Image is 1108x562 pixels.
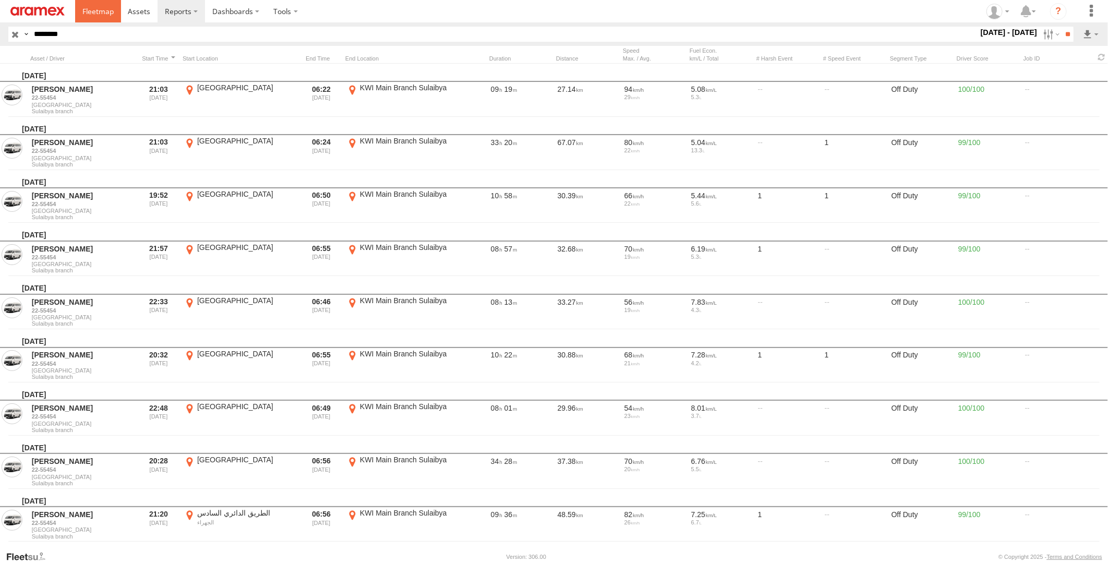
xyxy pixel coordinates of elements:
div: 6.76 [691,457,751,466]
a: 22-55454 [32,147,133,154]
a: View Asset in Asset Management [2,85,22,105]
div: 13.3 [691,147,751,153]
span: [GEOGRAPHIC_DATA] [32,527,133,533]
span: 08 [491,245,502,253]
div: 5.44 [691,191,751,200]
div: Job ID [1023,55,1086,62]
div: Exited after selected date range [302,83,341,115]
div: KWI Main Branch Sulaibya [360,455,459,464]
div: 1 [756,243,819,275]
div: 1 [823,136,886,169]
div: Off Duty [890,349,953,381]
div: 67.07 [556,136,619,169]
div: 99/100 [957,349,1019,381]
div: [GEOGRAPHIC_DATA] [197,455,296,464]
span: 08 [491,298,502,306]
label: Search Query [22,27,30,42]
div: KWI Main Branch Sulaibya [360,402,459,411]
span: [GEOGRAPHIC_DATA] [32,208,133,214]
a: 22-55454 [32,466,133,473]
div: Entered prior to selected date range [139,189,178,222]
div: KWI Main Branch Sulaibya [360,296,459,305]
div: الجهراء [197,519,296,526]
label: Click to View Event Location [183,508,297,541]
label: [DATE] - [DATE] [979,27,1040,38]
a: View Asset in Asset Management [2,510,22,531]
div: 94 [624,85,684,94]
div: 29.96 [556,402,619,434]
div: 99/100 [957,136,1019,169]
div: 26 [624,519,684,525]
div: 6.7 [691,519,751,525]
div: [GEOGRAPHIC_DATA] [197,136,296,146]
div: Off Duty [890,296,953,328]
div: [GEOGRAPHIC_DATA] [197,189,296,199]
div: Entered prior to selected date range [139,136,178,169]
div: 4.3 [691,307,751,313]
div: 5.6 [691,200,751,207]
a: Visit our Website [6,552,54,562]
div: © Copyright 2025 - [998,554,1102,560]
div: 1 [823,189,886,222]
div: 7.83 [691,297,751,307]
a: View Asset in Asset Management [2,297,22,318]
label: Click to View Event Location [183,296,297,328]
label: Export results as... [1082,27,1100,42]
span: 09 [491,510,502,519]
div: 6.19 [691,244,751,254]
span: Filter Results to this Group [32,320,133,327]
div: 70 [624,244,684,254]
div: 22 [624,200,684,207]
span: Filter Results to this Group [32,427,133,433]
span: 58 [504,192,517,200]
div: 21 [624,360,684,366]
span: Filter Results to this Group [32,161,133,168]
span: Filter Results to this Group [32,214,133,220]
a: Terms and Conditions [1047,554,1102,560]
div: 5.3 [691,94,751,100]
a: [PERSON_NAME] [32,457,133,466]
div: 1 [756,508,819,541]
span: [GEOGRAPHIC_DATA] [32,474,133,480]
div: Click to Sort [139,55,178,62]
div: KWI Main Branch Sulaibya [360,508,459,518]
span: Filter Results to this Group [32,533,133,540]
a: [PERSON_NAME] [32,85,133,94]
span: 34 [491,457,502,465]
span: [GEOGRAPHIC_DATA] [32,421,133,427]
div: KWI Main Branch Sulaibya [360,189,459,199]
a: View Asset in Asset Management [2,244,22,265]
div: 5.5 [691,466,751,472]
div: الطريق الدائري السادس [197,508,296,518]
div: 4.2 [691,360,751,366]
label: Click to View Event Location [183,455,297,487]
span: Filter Results to this Group [32,374,133,380]
div: [GEOGRAPHIC_DATA] [197,83,296,92]
div: 1 [823,349,886,381]
div: 70 [624,457,684,466]
div: 23 [624,413,684,419]
a: 22-55454 [32,254,133,261]
div: Driver Score [957,55,1019,62]
div: Entered prior to selected date range [139,508,178,541]
div: [GEOGRAPHIC_DATA] [197,296,296,305]
a: View Asset in Asset Management [2,457,22,477]
a: [PERSON_NAME] [32,138,133,147]
span: 10 [491,192,502,200]
div: 80 [624,138,684,147]
div: 54 [624,403,684,413]
a: 22-55454 [32,94,133,101]
div: Entered prior to selected date range [139,402,178,434]
span: Filter Results to this Group [32,108,133,114]
img: aramex-logo.svg [10,7,65,16]
label: Click to View Event Location [345,349,460,381]
div: 30.39 [556,189,619,222]
div: KWI Main Branch Sulaibya [360,243,459,252]
a: View Asset in Asset Management [2,403,22,424]
span: 09 [491,85,502,93]
div: Off Duty [890,508,953,541]
div: 99/100 [957,243,1019,275]
a: View Asset in Asset Management [2,138,22,159]
div: 82 [624,510,684,519]
a: [PERSON_NAME] [32,191,133,200]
